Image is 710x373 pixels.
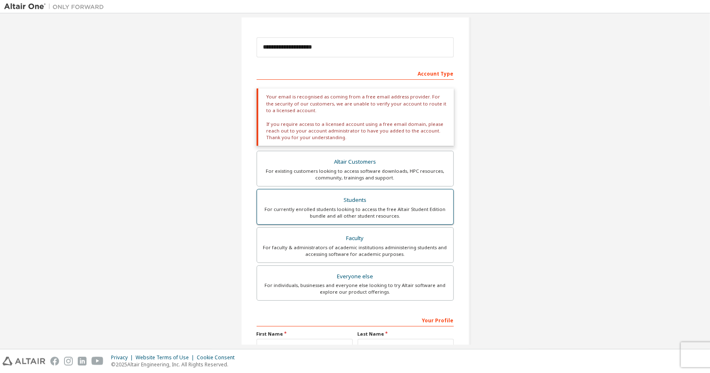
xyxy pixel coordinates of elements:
[262,244,448,258] div: For faculty & administrators of academic institutions administering students and accessing softwa...
[262,168,448,181] div: For existing customers looking to access software downloads, HPC resources, community, trainings ...
[197,354,240,361] div: Cookie Consent
[2,357,45,366] img: altair_logo.svg
[262,271,448,282] div: Everyone else
[262,206,448,219] div: For currently enrolled students looking to access the free Altair Student Edition bundle and all ...
[136,354,197,361] div: Website Terms of Use
[92,357,104,366] img: youtube.svg
[4,2,108,11] img: Altair One
[257,331,353,337] label: First Name
[78,357,87,366] img: linkedin.svg
[262,233,448,244] div: Faculty
[262,194,448,206] div: Students
[111,361,240,368] p: © 2025 Altair Engineering, Inc. All Rights Reserved.
[111,354,136,361] div: Privacy
[262,282,448,295] div: For individuals, businesses and everyone else looking to try Altair software and explore our prod...
[358,331,454,337] label: Last Name
[262,156,448,168] div: Altair Customers
[50,357,59,366] img: facebook.svg
[257,313,454,326] div: Your Profile
[64,357,73,366] img: instagram.svg
[257,88,454,146] div: Your email is recognised as coming from a free email address provider. For the security of our cu...
[257,66,454,80] div: Account Type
